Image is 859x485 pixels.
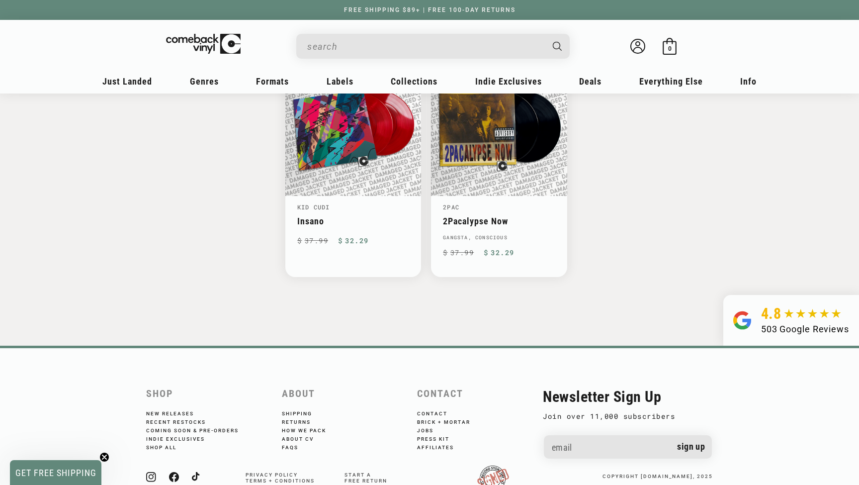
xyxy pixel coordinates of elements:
[639,76,703,87] span: Everything Else
[417,442,467,451] a: Affiliates
[99,452,109,462] button: Close teaser
[282,434,327,442] a: About CV
[443,216,555,226] a: 2Pacalypse Now
[579,76,601,87] span: Deals
[10,460,101,485] div: GET FREE SHIPPINGClose teaser
[146,411,207,417] a: New Releases
[327,76,353,87] span: Labels
[417,425,447,434] a: Jobs
[761,322,849,336] div: 503 Google Reviews
[417,417,484,425] a: Brick + Mortar
[146,388,272,399] h2: Shop
[670,435,713,459] button: Sign up
[761,305,781,322] span: 4.8
[543,388,713,405] h2: Newsletter Sign Up
[246,478,315,484] a: Terms + Conditions
[146,417,219,425] a: Recent Restocks
[740,76,757,87] span: Info
[417,388,543,399] h2: Contact
[282,411,326,417] a: Shipping
[146,434,218,442] a: Indie Exclusives
[146,425,252,434] a: Coming Soon & Pre-Orders
[296,34,570,59] div: Search
[417,434,463,442] a: Press Kit
[391,76,437,87] span: Collections
[282,425,340,434] a: How We Pack
[602,474,713,479] small: copyright [DOMAIN_NAME], 2025
[344,472,387,484] span: Start a free return
[723,295,859,346] a: 4.8 503 Google Reviews
[297,203,330,211] a: Kid Cudi
[417,411,461,417] a: Contact
[668,45,672,52] span: 0
[443,203,459,211] a: 2Pac
[282,388,408,399] h2: About
[544,34,571,59] button: Search
[297,216,409,226] a: Insano
[475,76,542,87] span: Indie Exclusives
[190,76,219,87] span: Genres
[15,468,96,478] span: GET FREE SHIPPING
[344,472,387,484] a: Start afree return
[544,435,712,461] input: Email
[784,309,841,319] img: star5.svg
[102,76,152,87] span: Just Landed
[282,442,312,451] a: FAQs
[334,6,525,13] a: FREE SHIPPING $89+ | FREE 100-DAY RETURNS
[733,305,751,336] img: Group.svg
[246,472,298,478] a: Privacy Policy
[146,442,190,451] a: Shop All
[307,36,543,57] input: When autocomplete results are available use up and down arrows to review and enter to select
[256,76,289,87] span: Formats
[282,417,324,425] a: Returns
[543,410,713,422] p: Join over 11,000 subscribers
